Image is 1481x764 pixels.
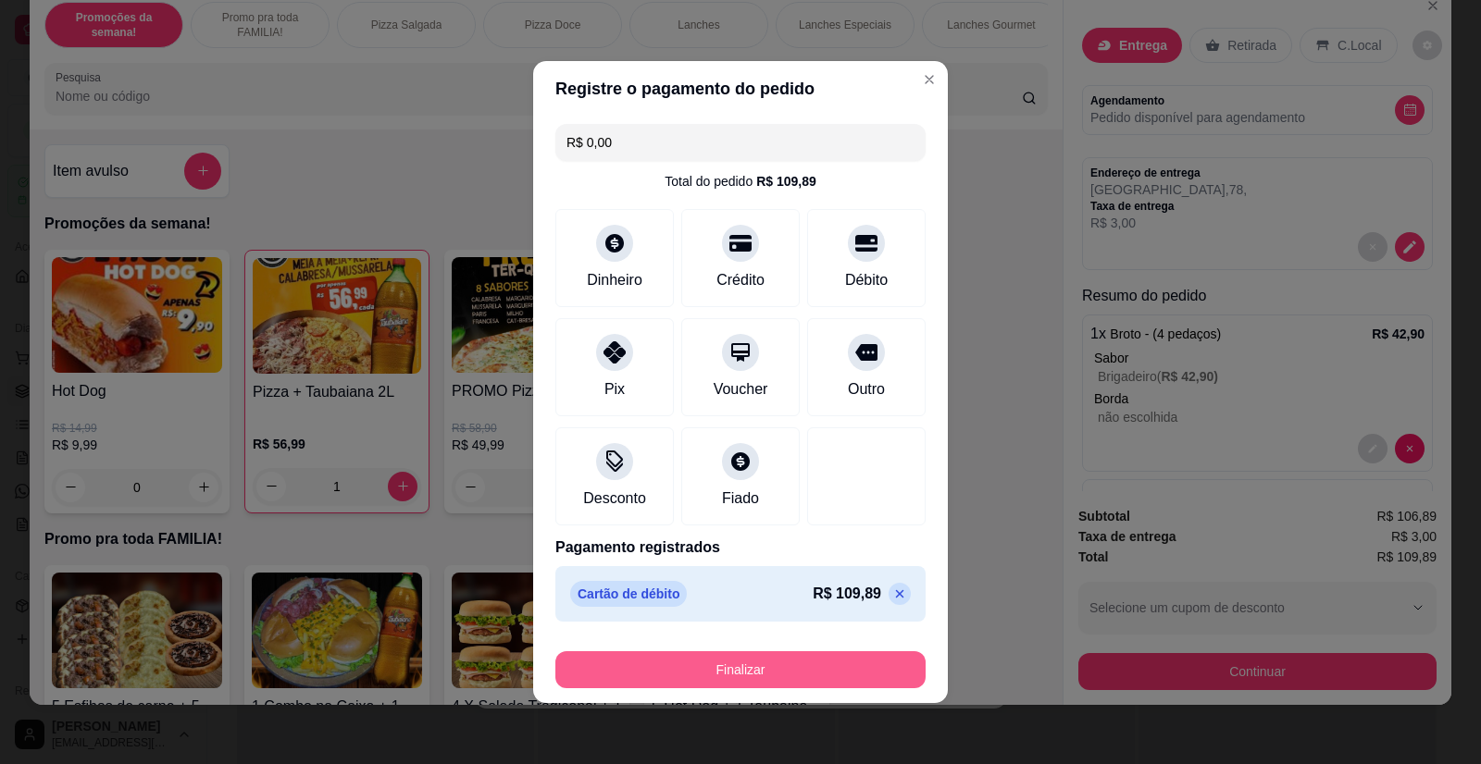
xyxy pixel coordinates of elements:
[555,651,926,688] button: Finalizar
[845,269,888,291] div: Débito
[604,378,625,400] div: Pix
[756,172,816,191] div: R$ 109,89
[570,581,687,607] p: Cartão de débito
[915,65,944,94] button: Close
[665,172,816,191] div: Total do pedido
[583,487,646,510] div: Desconto
[566,124,915,161] input: Ex.: hambúrguer de cordeiro
[716,269,765,291] div: Crédito
[722,487,759,510] div: Fiado
[555,536,926,559] p: Pagamento registrados
[714,378,768,400] div: Voucher
[848,378,885,400] div: Outro
[813,583,881,605] p: R$ 109,89
[587,269,642,291] div: Dinheiro
[533,61,948,117] header: Registre o pagamento do pedido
